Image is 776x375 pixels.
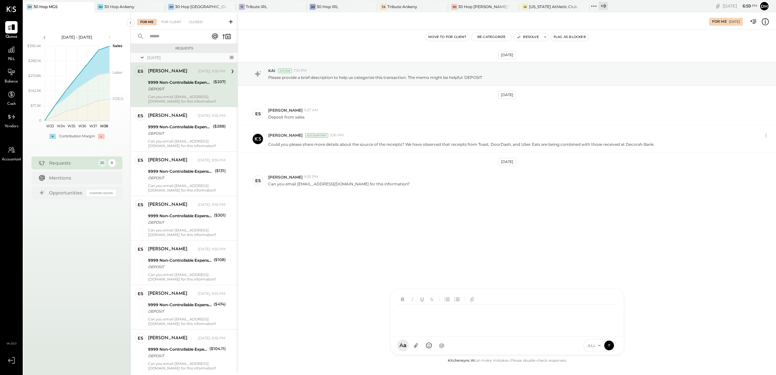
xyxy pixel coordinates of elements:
div: Coming Soon [87,190,116,196]
div: ($207) [213,79,226,85]
text: $213.8K [28,73,41,78]
div: 3H [27,4,32,10]
span: Balance [5,79,18,85]
text: $71.3K [31,103,41,108]
div: 30 Hop [PERSON_NAME] Summit [458,4,509,9]
div: 3H [97,4,103,10]
div: + [49,134,56,139]
div: Requests [134,46,234,51]
div: [DATE] [498,158,516,166]
div: Can you email [EMAIL_ADDRESS][DOMAIN_NAME] for this information? [148,272,226,281]
button: Flag as Blocker [551,33,588,41]
button: @ [436,340,448,351]
div: [DATE], 9:55 PM [198,158,226,163]
div: [DATE] [147,55,227,60]
div: Can you email [EMAIL_ADDRESS][DOMAIN_NAME] for this information? [148,317,226,326]
div: [PERSON_NAME] [148,68,187,75]
div: ($131) [215,168,226,174]
text: W34 [56,124,65,128]
div: [PERSON_NAME] [148,157,187,164]
div: Requests [49,160,95,166]
button: Dh [759,1,770,11]
text: W36 [78,124,86,128]
div: ES [138,202,143,208]
button: Move to for client [426,33,469,41]
a: Vendors [0,111,22,130]
div: Mentions [49,175,113,181]
div: ($474) [214,301,226,307]
div: [DATE] [729,19,740,24]
text: Labor [113,70,122,75]
div: DEPOSIT [148,86,211,92]
div: [DATE] [498,51,516,59]
div: [DATE] [723,3,757,9]
div: 26 [98,159,106,167]
span: ALL [588,343,596,348]
div: 30 Hop [GEOGRAPHIC_DATA] [175,4,226,9]
div: 3H [168,4,174,10]
div: Tribute Ankeny [387,4,417,9]
span: P&L [8,56,15,62]
div: [PERSON_NAME] [148,246,187,253]
span: 3:36 PM [330,133,344,138]
button: Resolve [514,33,541,41]
div: Can you email [EMAIL_ADDRESS][DOMAIN_NAME] for this information? [148,361,226,370]
div: Contribution Margin [59,134,95,139]
div: [PERSON_NAME] [148,291,187,297]
div: 26 [229,55,234,60]
div: ($288) [213,123,226,130]
div: Can you email [EMAIL_ADDRESS][DOMAIN_NAME] for this information? [148,94,226,104]
text: $356.4K [27,44,41,48]
div: [DATE] - [DATE] [49,34,105,40]
div: DEPOSIT [148,219,212,226]
div: [DATE], 9:55 PM [198,247,226,252]
div: [DATE], 9:55 PM [198,336,226,341]
div: For Me [137,19,157,25]
div: 3H [310,4,316,10]
a: P&L [0,44,22,62]
span: Queue [6,34,18,40]
button: Italic [408,294,417,304]
span: 6:27 AM [304,108,318,113]
div: 30 Hop IRL [317,4,338,9]
div: - [98,134,105,139]
div: ES [255,178,261,184]
div: TA [381,4,386,10]
button: Re-Categorize [471,33,512,41]
div: 9999 Non-Controllable Expenses:Other Income and Expenses:To Be Classified P&L [148,79,211,86]
div: ($301) [214,212,226,219]
div: Can you email [EMAIL_ADDRESS][DOMAIN_NAME] for this information? [148,228,226,237]
div: + 9 [599,2,608,10]
div: 9999 Non-Controllable Expenses:Other Income and Expenses:To Be Classified P&L [148,346,207,353]
div: IA [522,4,528,10]
div: Closed [186,19,206,25]
text: 0 [39,118,41,123]
div: DEPOSIT [148,353,207,359]
div: [PERSON_NAME] [148,335,187,342]
div: ES [138,335,143,341]
button: Aa [397,340,409,351]
text: W38 [100,124,108,128]
div: For Client [158,19,184,25]
div: Can you email [EMAIL_ADDRESS][DOMAIN_NAME] for this information? [148,139,226,148]
div: DEPOSIT [148,175,213,181]
button: Underline [418,294,426,304]
div: ($108) [214,256,226,263]
p: Can you email [EMAIL_ADDRESS][DOMAIN_NAME] for this information? [268,181,410,187]
div: 9999 Non-Controllable Expenses:Other Income and Expenses:To Be Classified P&L [148,257,212,264]
button: Unordered List [443,294,451,304]
p: Deposit from sales [268,114,305,120]
text: W35 [68,124,75,128]
text: $142.5K [28,88,41,93]
text: Sales [113,44,122,48]
text: W37 [89,124,97,128]
div: [DATE], 9:55 PM [198,113,226,119]
p: Could you please share more details about the source of the receipts? We have observed that recei... [268,142,655,147]
button: Strikethrough [428,294,436,304]
a: Balance [0,66,22,85]
button: Ordered List [453,294,461,304]
div: ($104.11) [209,345,226,352]
div: Tribute IRL [246,4,267,9]
span: 9:55 PM [304,174,318,180]
div: 8 [108,159,116,167]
